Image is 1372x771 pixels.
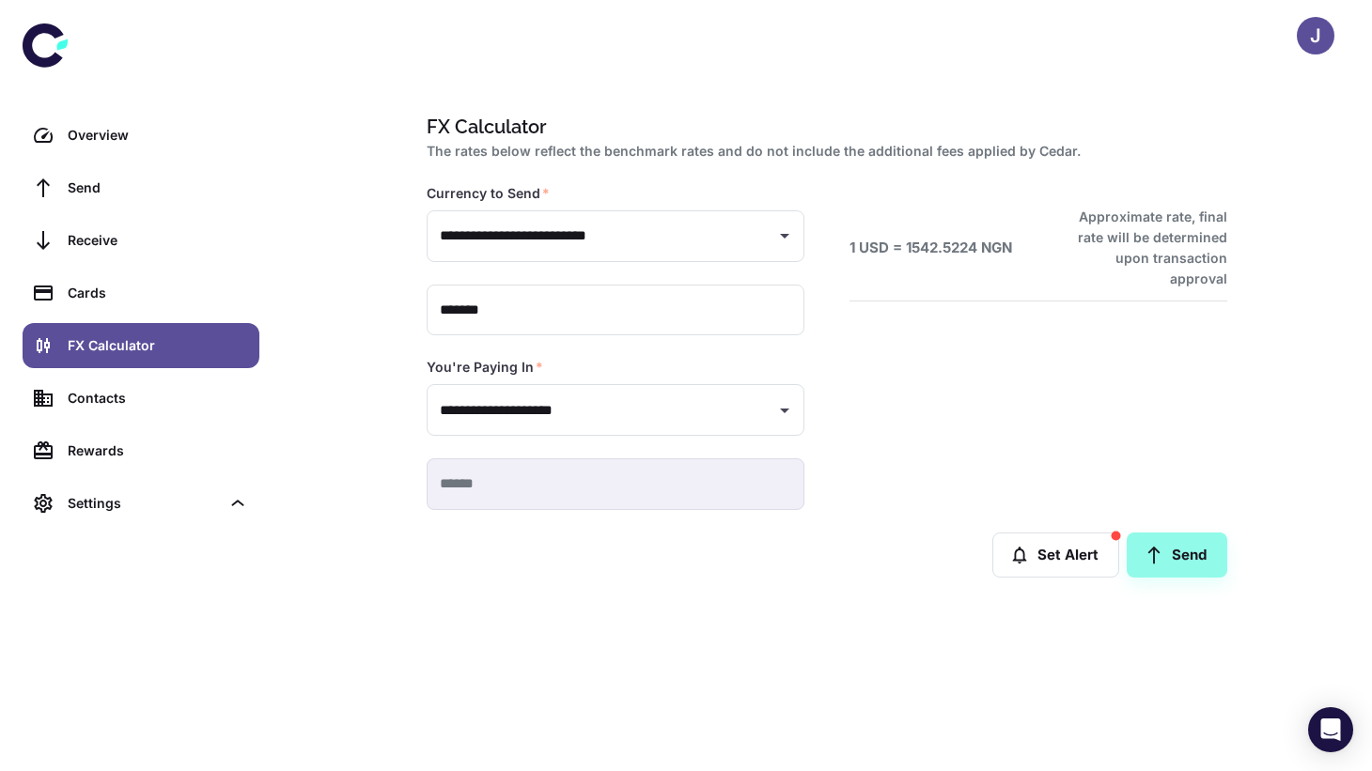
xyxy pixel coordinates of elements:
button: Open [772,397,798,424]
div: Cards [68,283,248,303]
button: J [1297,17,1334,54]
label: You're Paying In [427,358,543,377]
a: Receive [23,218,259,263]
h6: 1 USD = 1542.5224 NGN [850,238,1012,259]
a: Send [1127,532,1227,578]
a: Cards [23,270,259,316]
div: FX Calculator [68,335,248,356]
button: Set Alert [992,532,1119,578]
h6: Approximate rate, final rate will be determined upon transaction approval [1057,207,1227,289]
a: Send [23,165,259,210]
label: Currency to Send [427,184,550,203]
div: Rewards [68,440,248,461]
div: Settings [68,493,220,514]
a: FX Calculator [23,323,259,368]
div: Overview [68,125,248,146]
a: Contacts [23,376,259,421]
div: Contacts [68,388,248,409]
div: Send [68,177,248,198]
a: Rewards [23,428,259,473]
a: Overview [23,113,259,158]
h1: FX Calculator [427,113,1220,141]
div: Open Intercom Messenger [1308,707,1353,752]
button: Open [772,223,798,249]
div: Receive [68,230,248,251]
div: Settings [23,481,259,526]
